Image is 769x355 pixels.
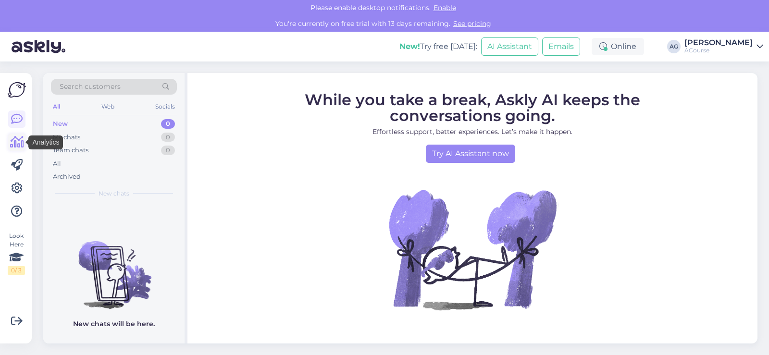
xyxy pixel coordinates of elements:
[51,100,62,113] div: All
[481,37,538,56] button: AI Assistant
[153,100,177,113] div: Socials
[386,163,559,336] img: No Chat active
[450,19,494,28] a: See pricing
[73,319,155,329] p: New chats will be here.
[161,119,175,129] div: 0
[305,90,640,125] span: While you take a break, Askly AI keeps the conversations going.
[592,38,644,55] div: Online
[431,3,459,12] span: Enable
[667,40,681,53] div: AG
[8,266,25,275] div: 0 / 3
[426,145,515,163] a: Try AI Assistant now
[53,172,81,182] div: Archived
[684,39,763,54] a: [PERSON_NAME]ACourse
[684,39,753,47] div: [PERSON_NAME]
[8,232,25,275] div: Look Here
[542,37,580,56] button: Emails
[161,146,175,155] div: 0
[399,41,477,52] div: Try free [DATE]:
[161,133,175,142] div: 0
[261,127,684,137] p: Effortless support, better experiences. Let’s make it happen.
[99,189,129,198] span: New chats
[8,81,26,99] img: Askly Logo
[99,100,116,113] div: Web
[399,42,420,51] b: New!
[53,119,68,129] div: New
[53,146,88,155] div: Team chats
[60,82,121,92] span: Search customers
[28,135,63,149] div: Analytics
[53,133,80,142] div: My chats
[53,159,61,169] div: All
[43,224,185,310] img: No chats
[684,47,753,54] div: ACourse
